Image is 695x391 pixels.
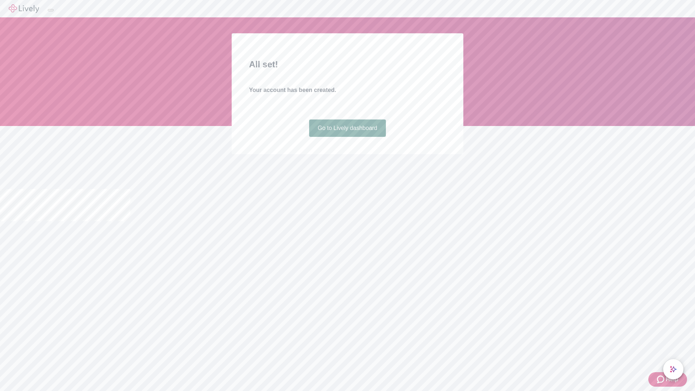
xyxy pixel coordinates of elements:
[663,359,683,379] button: chat
[48,9,54,11] button: Log out
[249,58,446,71] h2: All set!
[309,119,386,137] a: Go to Lively dashboard
[666,375,678,384] span: Help
[9,4,39,13] img: Lively
[670,366,677,373] svg: Lively AI Assistant
[648,372,687,387] button: Zendesk support iconHelp
[249,86,446,94] h4: Your account has been created.
[657,375,666,384] svg: Zendesk support icon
